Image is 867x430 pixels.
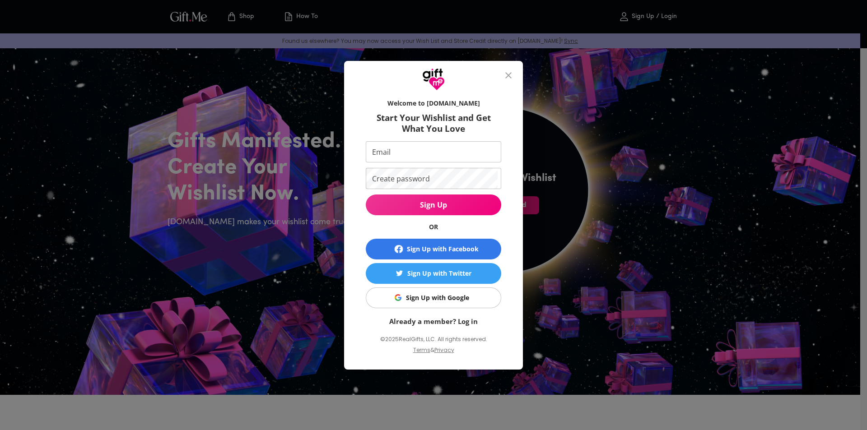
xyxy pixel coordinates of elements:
[366,263,501,284] button: Sign Up with TwitterSign Up with Twitter
[407,244,479,254] div: Sign Up with Facebook
[366,194,501,215] button: Sign Up
[413,346,430,354] a: Terms
[422,68,445,91] img: GiftMe Logo
[396,270,403,277] img: Sign Up with Twitter
[366,333,501,345] p: © 2025 RealGifts, LLC. All rights reserved.
[430,345,434,362] p: &
[366,222,501,231] h6: OR
[366,239,501,259] button: Sign Up with Facebook
[498,65,519,86] button: close
[407,268,471,278] div: Sign Up with Twitter
[366,200,501,210] span: Sign Up
[366,112,501,134] h6: Start Your Wishlist and Get What You Love
[434,346,454,354] a: Privacy
[389,317,478,326] a: Already a member? Log in
[406,293,469,303] div: Sign Up with Google
[395,294,401,301] img: Sign Up with Google
[366,99,501,108] h6: Welcome to [DOMAIN_NAME]
[366,287,501,308] button: Sign Up with GoogleSign Up with Google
